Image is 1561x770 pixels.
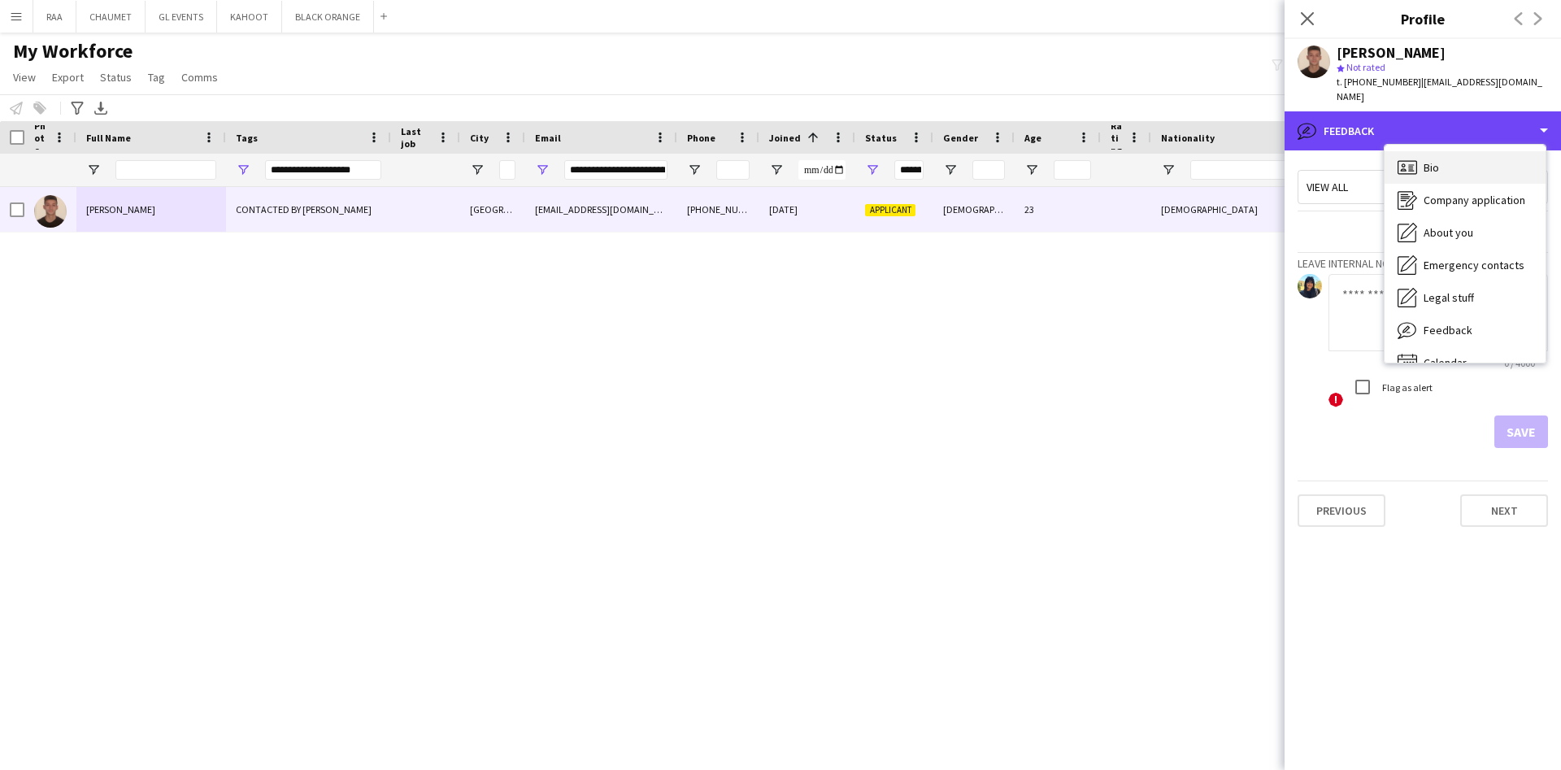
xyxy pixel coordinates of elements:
[1385,151,1546,184] div: Bio
[535,163,550,177] button: Open Filter Menu
[1424,160,1439,175] span: Bio
[141,67,172,88] a: Tag
[282,1,374,33] button: BLACK ORANGE
[1337,76,1421,88] span: t. [PHONE_NUMBER]
[535,132,561,144] span: Email
[236,163,250,177] button: Open Filter Menu
[460,187,525,232] div: [GEOGRAPHIC_DATA]
[1385,249,1546,281] div: Emergency contacts
[769,163,784,177] button: Open Filter Menu
[46,67,90,88] a: Export
[52,70,84,85] span: Export
[91,98,111,118] app-action-btn: Export XLSX
[236,132,258,144] span: Tags
[1385,184,1546,216] div: Company application
[1298,494,1385,527] button: Previous
[1328,393,1343,407] span: !
[1379,381,1433,394] label: Flag as alert
[13,70,36,85] span: View
[33,1,76,33] button: RAA
[100,70,132,85] span: Status
[146,1,217,33] button: GL EVENTS
[1298,256,1548,271] h3: Leave internal note
[1190,160,1304,180] input: Nationality Filter Input
[1424,355,1467,370] span: Calendar
[1024,163,1039,177] button: Open Filter Menu
[1337,76,1542,102] span: | [EMAIL_ADDRESS][DOMAIN_NAME]
[769,132,801,144] span: Joined
[499,160,515,180] input: City Filter Input
[1285,8,1561,29] h3: Profile
[86,203,155,215] span: [PERSON_NAME]
[1054,160,1091,180] input: Age Filter Input
[1151,187,1314,232] div: [DEMOGRAPHIC_DATA]
[1346,61,1385,73] span: Not rated
[687,132,715,144] span: Phone
[86,132,131,144] span: Full Name
[716,160,750,180] input: Phone Filter Input
[1298,224,1548,239] div: Nothing to show
[933,187,1015,232] div: [DEMOGRAPHIC_DATA]
[76,1,146,33] button: CHAUMET
[148,70,165,85] span: Tag
[1161,132,1215,144] span: Nationality
[1111,120,1122,156] span: Rating
[687,163,702,177] button: Open Filter Menu
[34,195,67,228] img: Abdulaziz Sawtari
[1424,258,1524,272] span: Emergency contacts
[401,125,431,150] span: Last job
[1385,281,1546,314] div: Legal stuff
[972,160,1005,180] input: Gender Filter Input
[1424,193,1525,207] span: Company application
[1161,163,1176,177] button: Open Filter Menu
[943,163,958,177] button: Open Filter Menu
[564,160,667,180] input: Email Filter Input
[7,67,42,88] a: View
[865,132,897,144] span: Status
[1460,494,1548,527] button: Next
[1385,314,1546,346] div: Feedback
[1307,180,1348,194] span: View all
[13,39,133,63] span: My Workforce
[86,163,101,177] button: Open Filter Menu
[1337,46,1446,60] div: [PERSON_NAME]
[525,187,677,232] div: [EMAIL_ADDRESS][DOMAIN_NAME]
[1424,323,1472,337] span: Feedback
[115,160,216,180] input: Full Name Filter Input
[1285,111,1561,150] div: Feedback
[1024,132,1041,144] span: Age
[67,98,87,118] app-action-btn: Advanced filters
[470,132,489,144] span: City
[943,132,978,144] span: Gender
[181,70,218,85] span: Comms
[798,160,846,180] input: Joined Filter Input
[217,1,282,33] button: KAHOOT
[93,67,138,88] a: Status
[865,204,915,216] span: Applicant
[175,67,224,88] a: Comms
[677,187,759,232] div: [PHONE_NUMBER]
[1015,187,1101,232] div: 23
[1385,346,1546,379] div: Calendar
[1424,225,1473,240] span: About you
[1385,216,1546,249] div: About you
[470,163,485,177] button: Open Filter Menu
[865,163,880,177] button: Open Filter Menu
[226,187,391,232] div: CONTACTED BY [PERSON_NAME]
[34,120,47,156] span: Photo
[1424,290,1474,305] span: Legal stuff
[759,187,855,232] div: [DATE]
